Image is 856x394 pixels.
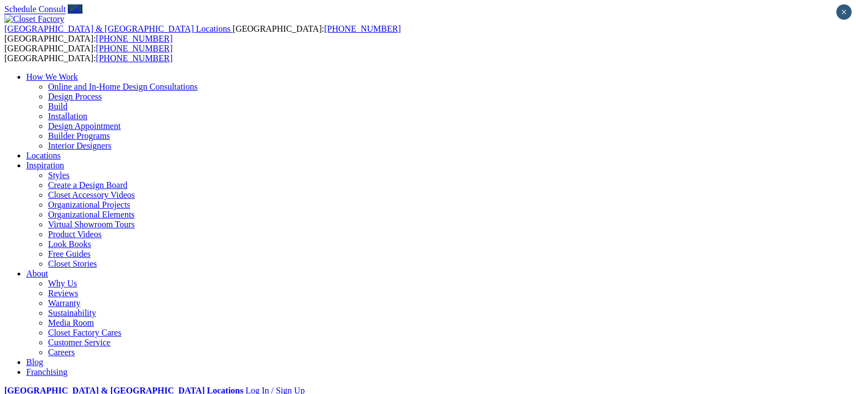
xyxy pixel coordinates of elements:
a: Closet Factory Cares [48,328,121,337]
a: Media Room [48,318,94,327]
a: Sustainability [48,308,96,317]
a: Styles [48,170,69,180]
a: [PHONE_NUMBER] [324,24,400,33]
a: Closet Accessory Videos [48,190,135,199]
button: Close [836,4,852,20]
a: Free Guides [48,249,91,258]
a: Careers [48,348,75,357]
a: Online and In-Home Design Consultations [48,82,198,91]
span: [GEOGRAPHIC_DATA] & [GEOGRAPHIC_DATA] Locations [4,24,231,33]
a: How We Work [26,72,78,81]
a: Builder Programs [48,131,110,140]
a: Warranty [48,298,80,308]
a: [PHONE_NUMBER] [96,54,173,63]
a: Create a Design Board [48,180,127,190]
a: Design Appointment [48,121,121,131]
span: [GEOGRAPHIC_DATA]: [GEOGRAPHIC_DATA]: [4,24,401,43]
a: Virtual Showroom Tours [48,220,135,229]
a: Look Books [48,239,91,249]
a: [PHONE_NUMBER] [96,34,173,43]
a: Closet Stories [48,259,97,268]
a: [GEOGRAPHIC_DATA] & [GEOGRAPHIC_DATA] Locations [4,24,233,33]
a: Why Us [48,279,77,288]
img: Closet Factory [4,14,64,24]
a: Organizational Elements [48,210,134,219]
a: Interior Designers [48,141,111,150]
a: Call [68,4,82,14]
a: Franchising [26,367,68,377]
span: [GEOGRAPHIC_DATA]: [GEOGRAPHIC_DATA]: [4,44,173,63]
a: Customer Service [48,338,110,347]
a: Inspiration [26,161,64,170]
a: Installation [48,111,87,121]
a: Design Process [48,92,102,101]
a: Locations [26,151,61,160]
a: Product Videos [48,230,102,239]
a: [PHONE_NUMBER] [96,44,173,53]
a: About [26,269,48,278]
a: Blog [26,357,43,367]
a: Build [48,102,68,111]
a: Organizational Projects [48,200,130,209]
a: Schedule Consult [4,4,66,14]
a: Reviews [48,289,78,298]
